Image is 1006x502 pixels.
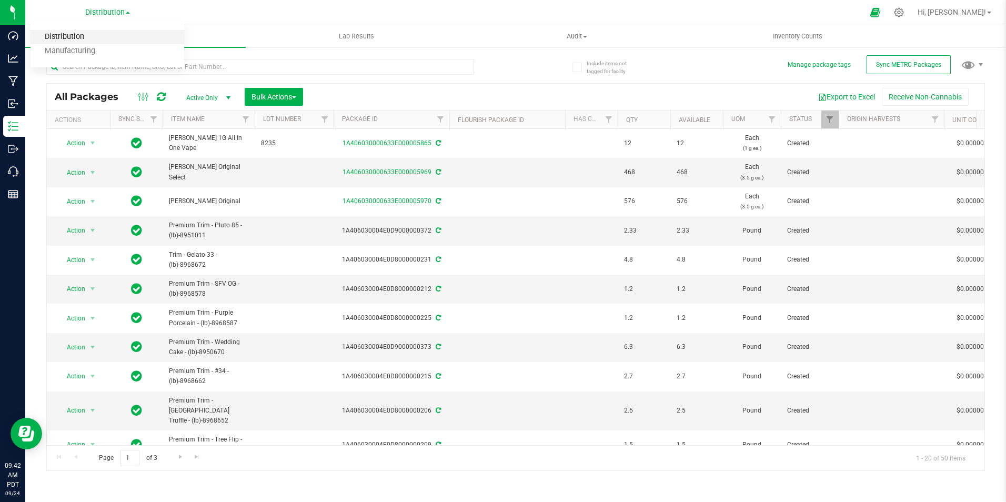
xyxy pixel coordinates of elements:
span: Each [729,162,774,182]
span: select [86,282,99,296]
span: Action [57,340,86,355]
span: 8235 [261,138,327,148]
span: select [86,253,99,267]
a: Item Name [171,115,205,123]
inline-svg: Dashboard [8,31,18,41]
td: $0.00000 [944,333,997,362]
span: 4.8 [677,255,717,265]
a: Inventory Counts [687,25,908,47]
span: 2.7 [677,372,717,381]
td: $0.00000 [944,246,997,275]
td: $0.00000 [944,362,997,391]
a: Filter [927,111,944,128]
td: $0.00000 [944,275,997,304]
th: Has COA [565,111,618,129]
a: Go to the last page [189,450,205,464]
button: Bulk Actions [245,88,303,106]
a: UOM [731,115,745,123]
span: 4.8 [624,255,664,265]
span: In Sync [131,252,142,267]
span: In Sync [131,194,142,208]
input: 1 [120,450,139,466]
td: $0.00000 [944,216,997,245]
span: Sync from Compliance System [434,314,441,322]
span: 6.3 [677,342,717,352]
iframe: Resource center [11,418,42,449]
span: Sync from Compliance System [434,441,441,448]
span: select [86,340,99,355]
span: 576 [677,196,717,206]
a: Origin Harvests [847,115,900,123]
span: Pound [729,284,774,294]
span: Created [787,372,832,381]
span: Action [57,223,86,238]
span: In Sync [131,369,142,384]
span: Pound [729,255,774,265]
a: Lab Results [246,25,466,47]
a: Filter [763,111,781,128]
a: Qty [626,116,638,124]
span: [PERSON_NAME] Original Select [169,162,248,182]
span: 12 [624,138,664,148]
span: select [86,311,99,326]
span: Created [787,196,832,206]
span: Created [787,167,832,177]
span: Sync from Compliance System [434,343,441,350]
div: 1A406030004E0D8000000225 [332,313,451,323]
a: Unit Cost [952,116,984,124]
span: Inventory Counts [759,32,837,41]
span: 12 [677,138,717,148]
span: 6.3 [624,342,664,352]
span: select [86,223,99,238]
span: Action [57,165,86,180]
inline-svg: Call Center [8,166,18,177]
span: Audit [467,32,687,41]
span: Created [787,226,832,236]
div: 1A406030004E0D8000000231 [332,255,451,265]
span: select [86,165,99,180]
inline-svg: Inventory [8,121,18,132]
span: Pound [729,342,774,352]
span: Pound [729,406,774,416]
button: Sync METRC Packages [867,55,951,74]
a: Inventory [25,25,246,47]
span: 2.5 [624,406,664,416]
span: Action [57,437,86,452]
span: Premium Trim - Pluto 85 - (lb)-8951011 [169,220,248,240]
a: Filter [145,111,163,128]
span: select [86,136,99,150]
a: Filter [316,111,334,128]
a: Distribution [31,30,184,44]
span: Premium Trim - Tree Flip - (lb)-8968653 [169,435,248,455]
a: Filter [821,111,839,128]
span: In Sync [131,310,142,325]
a: Status [789,115,812,123]
span: 2.33 [677,226,717,236]
span: Hi, [PERSON_NAME]! [918,8,986,16]
span: Action [57,136,86,150]
inline-svg: Analytics [8,53,18,64]
span: select [86,403,99,418]
div: 1A406030004E0D9000000373 [332,342,451,352]
span: Include items not tagged for facility [587,59,639,75]
span: Created [787,406,832,416]
span: Sync from Compliance System [434,256,441,263]
span: Bulk Actions [252,93,296,101]
span: Lab Results [325,32,388,41]
span: 1.2 [624,284,664,294]
span: Created [787,342,832,352]
div: 1A406030004E0D8000000209 [332,440,451,450]
span: 1.5 [624,440,664,450]
span: Premium Trim - Purple Porcelain - (lb)-8968587 [169,308,248,328]
span: Sync METRC Packages [876,61,941,68]
inline-svg: Reports [8,189,18,199]
a: Flourish Package ID [458,116,524,124]
span: In Sync [131,339,142,354]
span: In Sync [131,136,142,150]
span: Sync from Compliance System [434,197,441,205]
td: $0.00000 [944,158,997,187]
span: Inventory [25,32,246,41]
span: Created [787,255,832,265]
span: 1.2 [624,313,664,323]
span: Premium Trim - SFV OG - (lb)-8968578 [169,279,248,299]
